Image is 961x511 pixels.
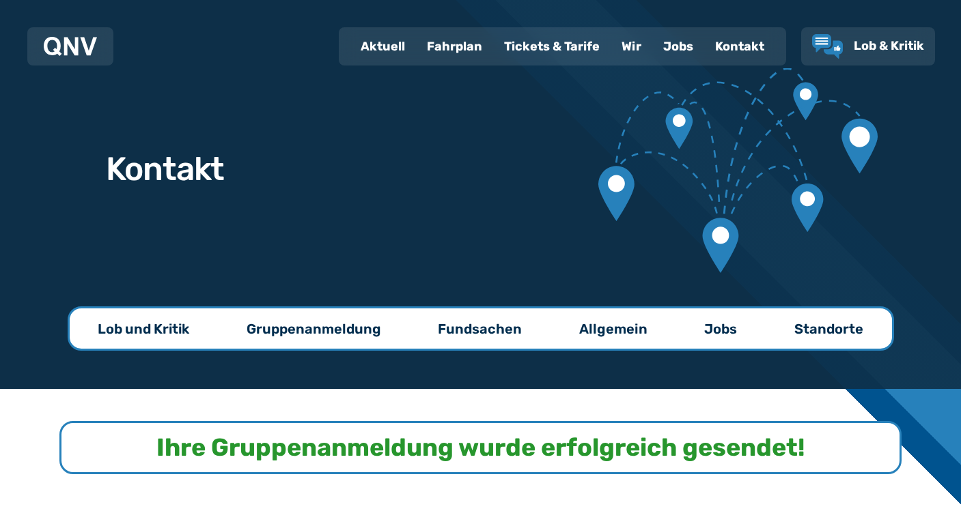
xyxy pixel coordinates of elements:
[44,37,97,56] img: QNV Logo
[106,153,225,186] h1: Kontakt
[410,308,549,349] a: Fundsachen
[579,319,647,338] p: Allgemein
[854,38,924,53] span: Lob & Kritik
[704,319,737,338] p: Jobs
[767,308,891,349] a: Standorte
[493,29,611,64] a: Tickets & Tarife
[416,29,493,64] a: Fahrplan
[794,319,863,338] p: Standorte
[704,29,775,64] a: Kontakt
[598,68,877,273] img: Verbundene Kartenmarkierungen
[70,308,217,349] a: Lob und Kritik
[611,29,652,64] a: Wir
[59,421,902,474] div: Ihre Gruppenanmeldung wurde erfolgreich gesendet!
[438,319,522,338] p: Fundsachen
[652,29,704,64] a: Jobs
[812,34,924,59] a: Lob & Kritik
[98,319,189,338] p: Lob und Kritik
[219,308,408,349] a: Gruppenanmeldung
[552,308,675,349] a: Allgemein
[677,308,764,349] a: Jobs
[350,29,416,64] a: Aktuell
[247,319,381,338] p: Gruppenanmeldung
[44,33,97,60] a: QNV Logo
